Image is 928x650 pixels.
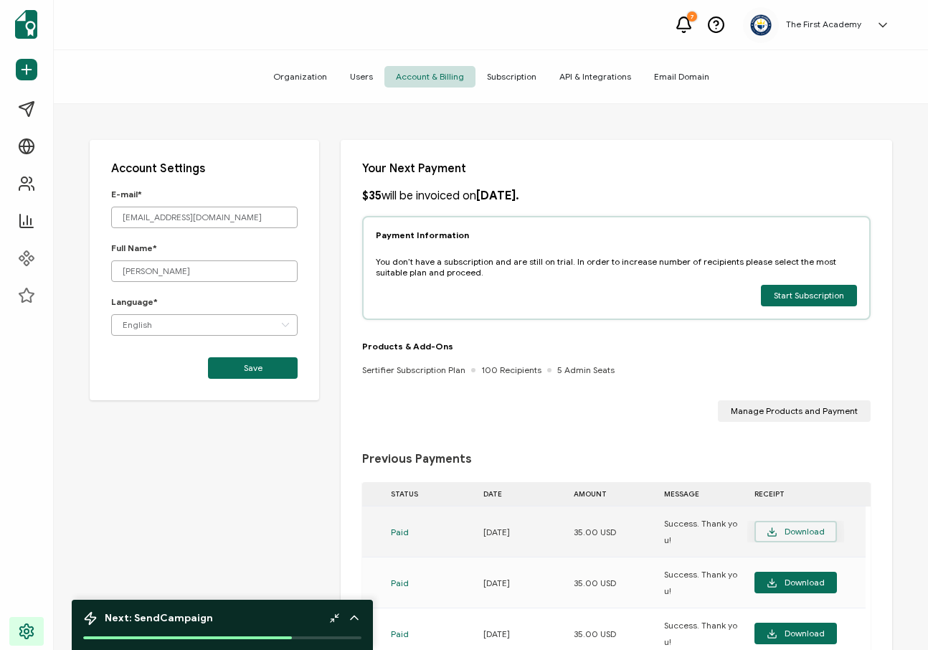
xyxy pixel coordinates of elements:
[767,628,825,639] span: Download
[208,357,298,379] button: Save
[548,66,643,88] span: API & Integrations
[750,14,772,36] img: ca618eea-69f3-4ba0-ad1e-6db5ee20f715.png
[767,527,825,537] span: Download
[664,518,737,545] span: Success. Thank you!
[483,527,510,537] span: [DATE]
[718,400,871,422] button: Manage Products and Payment
[643,66,721,88] span: Email Domain
[754,521,837,542] button: Download
[111,260,298,282] input: Full Name
[747,486,844,502] div: RECEIPT
[754,623,837,644] button: Download
[774,291,844,300] span: Start Subscription
[856,581,928,650] iframe: Chat Widget
[391,628,409,639] span: Paid
[111,207,298,228] input: E-mail
[15,10,37,39] img: sertifier-logomark-colored.svg
[111,189,298,199] p: E-mail*
[557,364,615,375] span: 5 Admin Seats
[111,161,298,176] p: Account Settings
[483,578,510,588] span: [DATE]
[376,230,469,240] p: Payment Information
[567,486,657,502] div: AMOUNT
[657,486,747,502] div: MESSAGE
[731,407,858,415] span: Manage Products and Payment
[362,341,615,352] p: Products & Add-Ons
[338,66,384,88] span: Users
[105,612,213,624] span: Next: Send
[362,161,871,176] p: Your Next Payment
[786,19,861,29] h5: The First Academy
[111,314,298,336] input: Language
[391,527,409,537] span: Paid
[111,296,298,307] p: Language*
[767,578,825,588] span: Download
[362,189,382,203] b: $35
[687,11,697,22] div: 7
[475,66,548,88] span: Subscription
[391,578,409,588] span: Paid
[376,256,857,278] p: You don’t have a subscription and are still on trial. In order to increase number of recipients p...
[262,66,338,88] span: Organization
[483,628,510,639] span: [DATE]
[574,578,616,588] span: 35.00 USD
[664,569,737,596] span: Success. Thank you!
[761,285,857,306] button: Start Subscription
[244,364,262,372] span: Save
[574,628,616,639] span: 35.00 USD
[384,66,475,88] span: Account & Billing
[476,486,567,502] div: DATE
[664,620,737,647] span: Success. Thank you!
[362,452,472,466] span: Previous Payments
[362,189,519,203] p: will be invoiced on
[481,364,541,375] span: 100 Recipients
[111,242,298,253] p: Full Name*
[574,527,616,537] span: 35.00 USD
[476,189,519,203] b: [DATE].
[362,364,465,375] span: Sertifier Subscription Plan
[160,612,213,624] b: Campaign
[384,486,476,502] div: STATUS
[754,572,837,593] button: Download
